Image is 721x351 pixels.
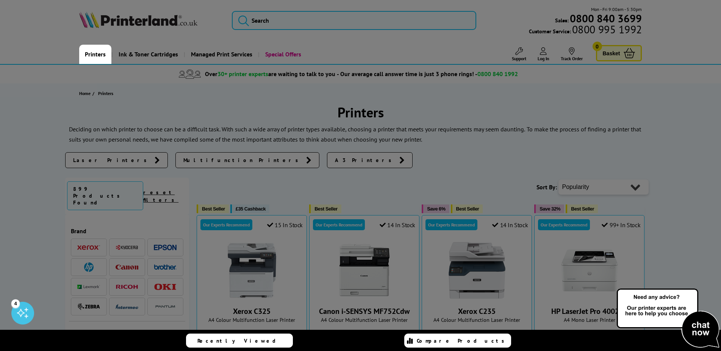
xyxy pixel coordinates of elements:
[197,337,283,344] span: Recently Viewed
[404,334,511,348] a: Compare Products
[186,334,293,348] a: Recently Viewed
[79,45,111,64] a: Printers
[11,299,20,307] div: 4
[615,287,721,349] img: Open Live Chat window
[417,337,508,344] span: Compare Products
